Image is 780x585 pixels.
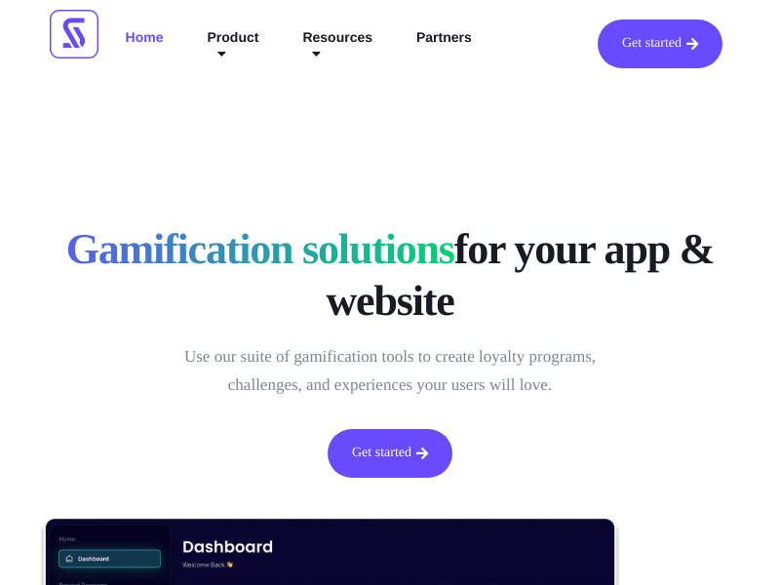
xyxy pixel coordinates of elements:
[622,37,682,51] span: Get started
[111,19,487,68] nav: Menu
[29,224,751,328] h1: for your app & website
[288,19,387,68] a: Resources
[193,19,274,68] a: Product
[50,10,98,58] img: Scrimmage Square Icon Logo
[598,19,722,68] a: Get started
[146,342,634,401] p: Use our suite of gamification tools to create loyalty programs, challenges, and experiences your ...
[402,19,487,68] a: Partners
[352,447,411,460] span: Get started
[328,429,452,478] a: Get started
[111,19,178,68] a: Home
[66,224,454,276] span: Gamification solutions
